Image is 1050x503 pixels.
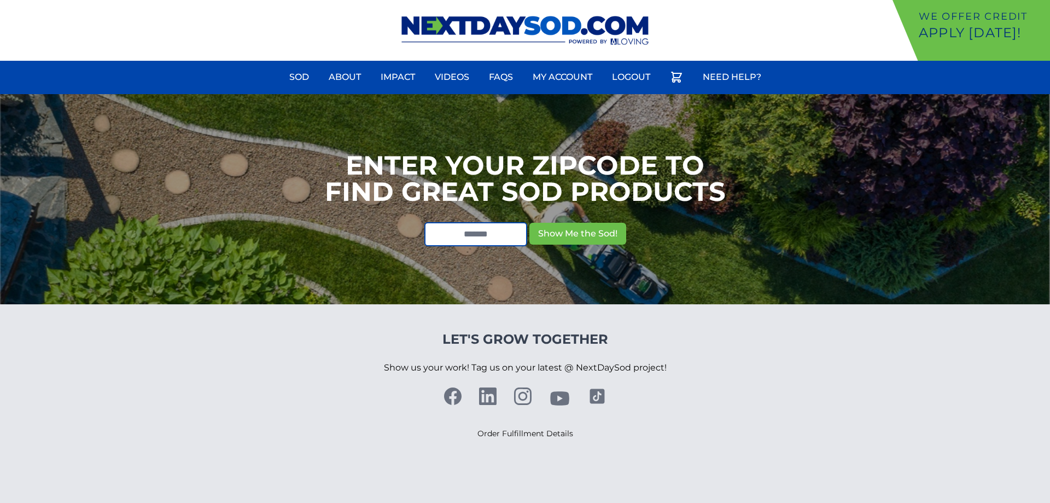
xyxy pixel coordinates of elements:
[325,152,726,205] h1: Enter your Zipcode to Find Great Sod Products
[696,64,768,90] a: Need Help?
[322,64,367,90] a: About
[529,223,626,245] button: Show Me the Sod!
[919,9,1046,24] p: We offer Credit
[384,348,667,388] p: Show us your work! Tag us on your latest @ NextDaySod project!
[477,429,573,438] a: Order Fulfillment Details
[428,64,476,90] a: Videos
[374,64,422,90] a: Impact
[482,64,520,90] a: FAQs
[384,331,667,348] h4: Let's Grow Together
[283,64,316,90] a: Sod
[605,64,657,90] a: Logout
[919,24,1046,42] p: Apply [DATE]!
[526,64,599,90] a: My Account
